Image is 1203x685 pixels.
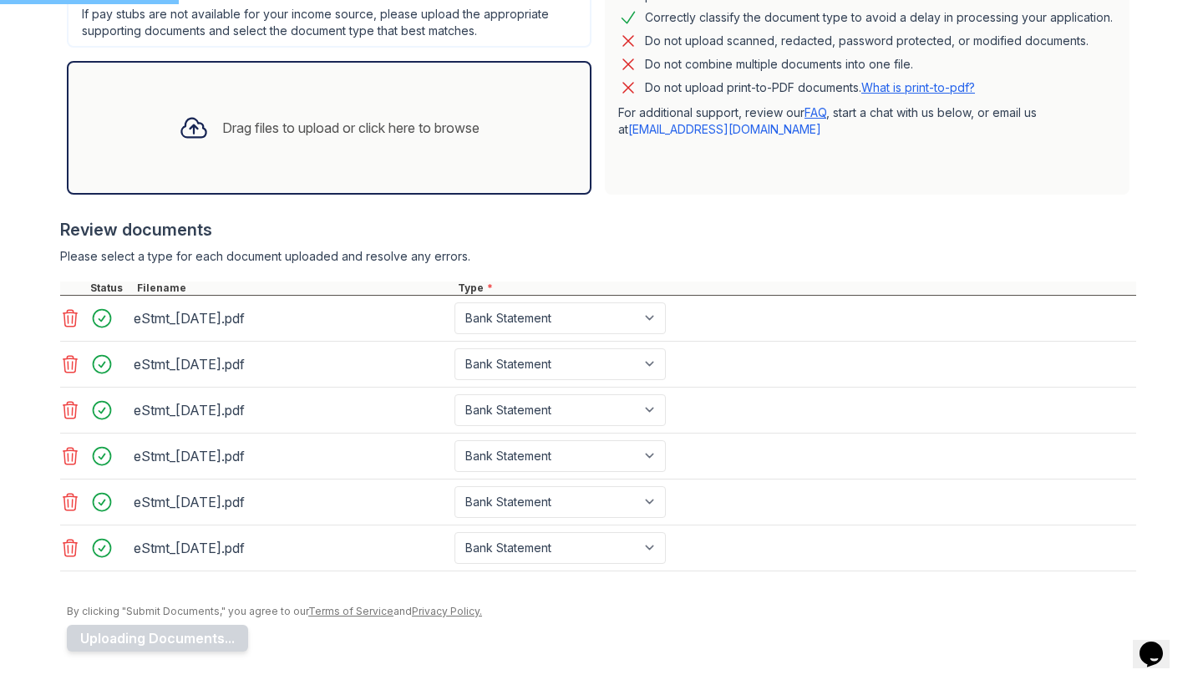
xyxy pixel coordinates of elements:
[645,79,975,96] p: Do not upload print-to-PDF documents.
[134,351,448,378] div: eStmt_[DATE].pdf
[134,535,448,561] div: eStmt_[DATE].pdf
[87,282,134,295] div: Status
[134,443,448,469] div: eStmt_[DATE].pdf
[134,489,448,515] div: eStmt_[DATE].pdf
[645,54,913,74] div: Do not combine multiple documents into one file.
[628,122,821,136] a: [EMAIL_ADDRESS][DOMAIN_NAME]
[454,282,1136,295] div: Type
[412,605,482,617] a: Privacy Policy.
[645,8,1113,28] div: Correctly classify the document type to avoid a delay in processing your application.
[861,80,975,94] a: What is print-to-pdf?
[222,118,480,138] div: Drag files to upload or click here to browse
[1133,618,1186,668] iframe: chat widget
[805,105,826,119] a: FAQ
[134,305,448,332] div: eStmt_[DATE].pdf
[67,625,248,652] button: Uploading Documents...
[308,605,393,617] a: Terms of Service
[60,218,1136,241] div: Review documents
[618,104,1116,138] p: For additional support, review our , start a chat with us below, or email us at
[134,397,448,424] div: eStmt_[DATE].pdf
[60,248,1136,265] div: Please select a type for each document uploaded and resolve any errors.
[134,282,454,295] div: Filename
[645,31,1089,51] div: Do not upload scanned, redacted, password protected, or modified documents.
[67,605,1136,618] div: By clicking "Submit Documents," you agree to our and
